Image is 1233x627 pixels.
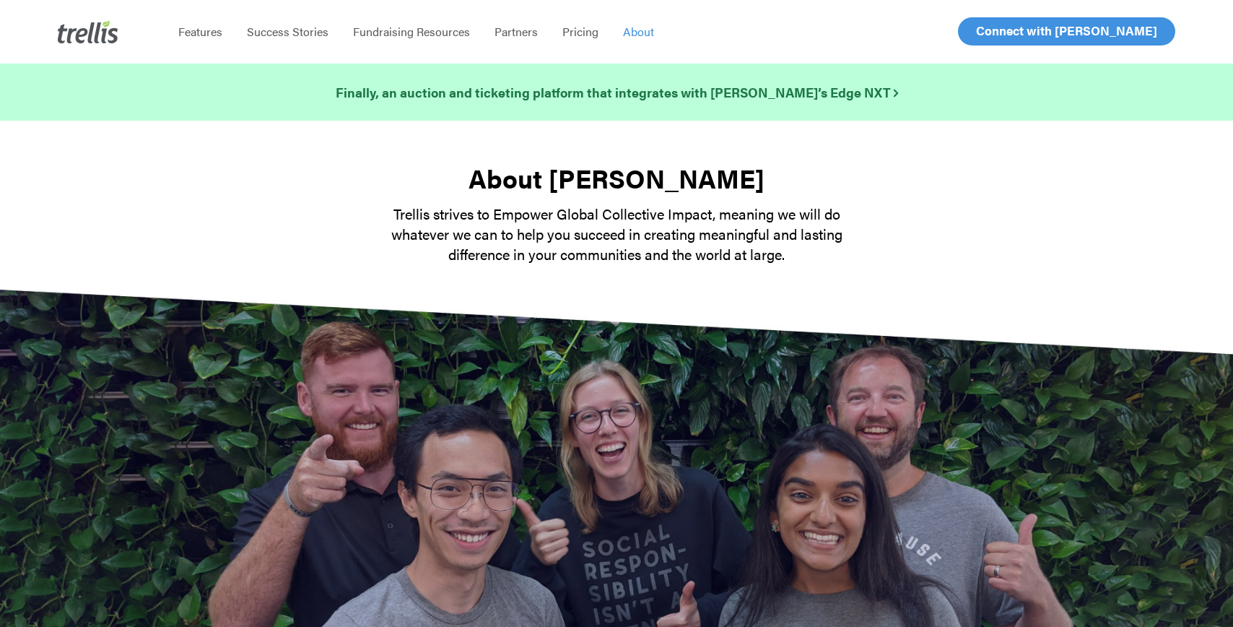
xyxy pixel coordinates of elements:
[336,82,898,103] a: Finally, an auction and ticketing platform that integrates with [PERSON_NAME]’s Edge NXT
[178,23,222,40] span: Features
[166,25,235,39] a: Features
[469,159,764,196] strong: About [PERSON_NAME]
[482,25,550,39] a: Partners
[364,204,869,264] p: Trellis strives to Empower Global Collective Impact, meaning we will do whatever we can to help y...
[336,83,898,101] strong: Finally, an auction and ticketing platform that integrates with [PERSON_NAME]’s Edge NXT
[550,25,611,39] a: Pricing
[58,20,118,43] img: Trellis
[611,25,666,39] a: About
[976,22,1157,39] span: Connect with [PERSON_NAME]
[235,25,341,39] a: Success Stories
[958,17,1175,46] a: Connect with [PERSON_NAME]
[353,23,470,40] span: Fundraising Resources
[247,23,328,40] span: Success Stories
[341,25,482,39] a: Fundraising Resources
[562,23,598,40] span: Pricing
[494,23,538,40] span: Partners
[623,23,654,40] span: About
